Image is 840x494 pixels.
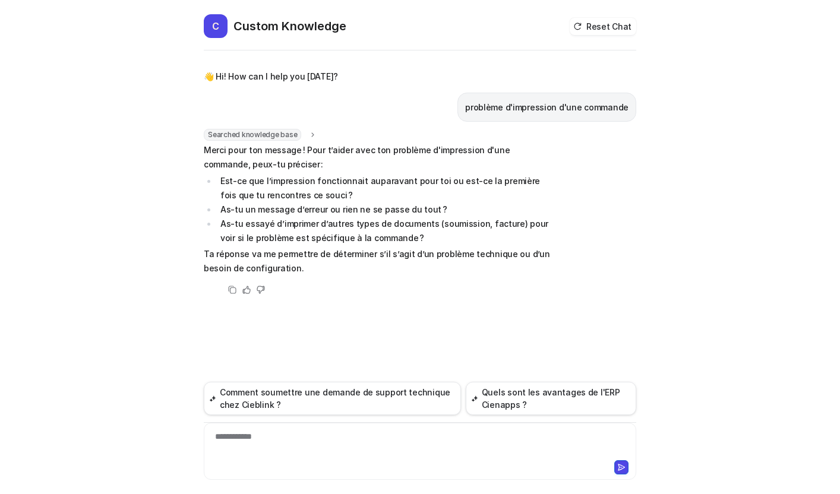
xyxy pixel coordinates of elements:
p: 👋 Hi! How can I help you [DATE]? [204,69,338,84]
h2: Custom Knowledge [233,18,346,34]
li: Est-ce que l’impression fonctionnait auparavant pour toi ou est-ce la première fois que tu rencon... [217,174,551,202]
span: C [204,14,228,38]
li: As-tu essayé d’imprimer d’autres types de documents (soumission, facture) pour voir si le problèm... [217,217,551,245]
button: Quels sont les avantages de l'ERP Cienapps ? [466,382,636,415]
span: Searched knowledge base [204,129,301,141]
p: problème d'impression d'une commande [465,100,629,115]
button: Reset Chat [570,18,636,35]
p: Ta réponse va me permettre de déterminer s’il s’agit d’un problème technique ou d’un besoin de co... [204,247,551,275]
li: As-tu un message d’erreur ou rien ne se passe du tout ? [217,202,551,217]
button: Comment soumettre une demande de support technique chez Cieblink ? [204,382,461,415]
p: Merci pour ton message ! Pour t’aider avec ton problème d'impression d'une commande, peux-tu préc... [204,143,551,172]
